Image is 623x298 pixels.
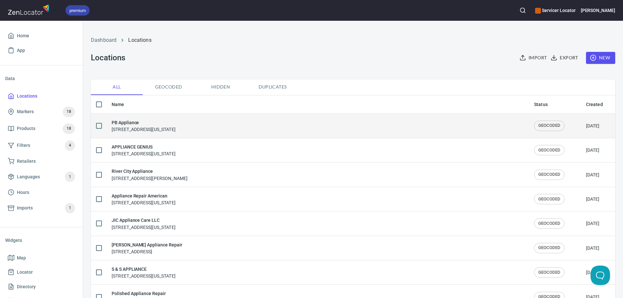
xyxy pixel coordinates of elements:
[5,43,78,58] a: App
[91,36,615,44] nav: breadcrumb
[66,5,90,16] div: premium
[586,172,600,178] div: [DATE]
[5,103,78,120] a: Markers18
[516,3,530,18] button: Search
[65,142,75,149] span: 4
[535,8,541,14] button: color-CE600E
[535,7,575,14] h6: Servicer Locator
[112,192,176,206] div: [STREET_ADDRESS][US_STATE]
[534,172,564,178] span: GEOCODED
[586,147,600,153] div: [DATE]
[5,168,78,185] a: Languages1
[5,29,78,43] a: Home
[112,192,176,199] h6: Appliance Repair American
[534,147,564,153] span: GEOCODED
[8,3,51,17] img: zenlocator
[5,185,78,200] a: Hours
[112,119,176,133] div: [STREET_ADDRESS][US_STATE]
[586,123,600,129] div: [DATE]
[112,168,188,181] div: [STREET_ADDRESS][PERSON_NAME]
[63,108,75,115] span: 18
[112,143,176,157] div: [STREET_ADDRESS][US_STATE]
[518,52,549,64] button: Import
[521,54,547,62] span: Import
[17,254,26,262] span: Map
[5,251,78,265] a: Map
[17,283,36,291] span: Directory
[586,196,600,202] div: [DATE]
[5,280,78,294] a: Directory
[63,125,75,132] span: 18
[65,204,75,212] span: 1
[17,268,33,276] span: Locator
[112,266,176,279] div: [STREET_ADDRESS][US_STATE]
[17,32,29,40] span: Home
[549,52,580,64] button: Export
[586,245,600,251] div: [DATE]
[112,217,176,230] div: [STREET_ADDRESS][US_STATE]
[5,71,78,86] li: Data
[5,232,78,248] li: Widgets
[535,3,575,18] div: Manage your apps
[112,290,188,297] h6: Polished Appliance Repair
[112,143,176,150] h6: APPLIANCE GENIUS
[17,204,33,212] span: Imports
[112,266,176,273] h6: S & S APPLIANCE
[112,168,188,175] h6: River City Appliance
[591,266,610,285] iframe: Help Scout Beacon - Open
[17,92,37,100] span: Locations
[66,7,90,14] span: premium
[250,83,295,91] span: Duplicates
[534,245,564,251] span: GEOCODED
[128,37,151,43] a: Locations
[5,154,78,169] a: Retailers
[586,220,600,227] div: [DATE]
[112,217,176,224] h6: JIC Appliance Care LLC
[112,119,176,126] h6: PB Appliance
[65,173,75,181] span: 1
[147,83,191,91] span: Geocoded
[91,53,125,62] h3: Locations
[95,83,139,91] span: All
[91,37,116,43] a: Dashboard
[112,241,182,255] div: [STREET_ADDRESS]
[534,221,564,227] span: GEOCODED
[17,125,35,133] span: Products
[534,196,564,202] span: GEOCODED
[586,52,615,64] button: New
[5,265,78,280] a: Locator
[529,95,581,114] th: Status
[5,200,78,217] a: Imports1
[17,46,25,54] span: App
[17,157,36,165] span: Retailers
[552,54,578,62] span: Export
[17,173,40,181] span: Languages
[534,123,564,129] span: GEOCODED
[581,95,615,114] th: Created
[106,95,529,114] th: Name
[5,120,78,137] a: Products18
[5,137,78,154] a: Filters4
[17,108,34,116] span: Markers
[581,3,615,18] button: [PERSON_NAME]
[17,141,30,149] span: Filters
[199,83,243,91] span: Hidden
[112,241,182,248] h6: [PERSON_NAME] Appliance Repair
[17,188,29,197] span: Hours
[581,7,615,14] h6: [PERSON_NAME]
[5,89,78,103] a: Locations
[591,54,610,62] span: New
[534,269,564,276] span: GEOCODED
[586,269,600,276] div: [DATE]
